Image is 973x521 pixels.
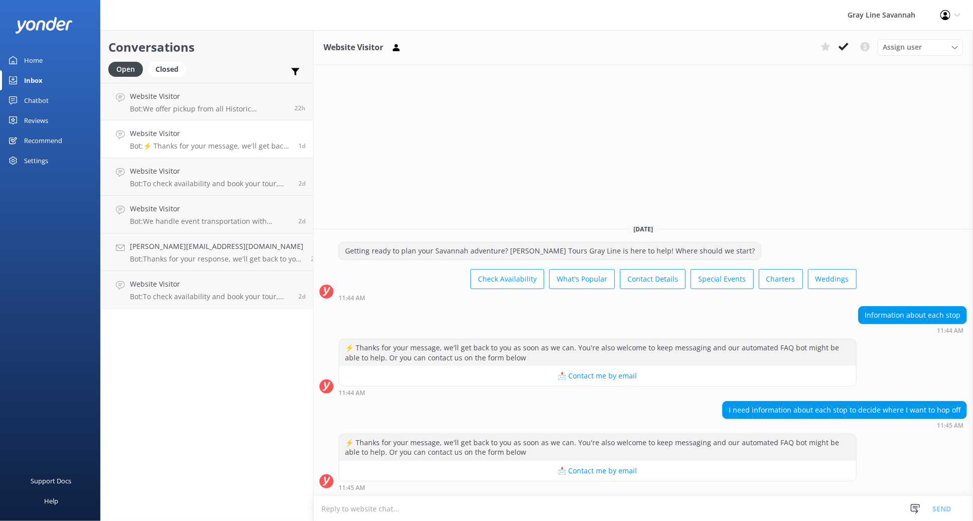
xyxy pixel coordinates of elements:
[339,484,857,491] div: Oct 07 2025 11:45am (UTC -04:00) America/New_York
[298,217,305,225] span: Oct 06 2025 03:42pm (UTC -04:00) America/New_York
[470,269,544,289] button: Check Availability
[24,90,49,110] div: Chatbot
[883,42,922,53] span: Assign user
[130,128,291,139] h4: Website Visitor
[108,63,148,74] a: Open
[722,422,967,429] div: Oct 07 2025 11:45am (UTC -04:00) America/New_York
[339,485,365,491] strong: 11:45 AM
[937,423,963,429] strong: 11:45 AM
[130,104,287,113] p: Bot: We offer pickup from all Historic Downtown hotels and B&Bs in [GEOGRAPHIC_DATA], as well as ...
[130,217,291,226] p: Bot: We handle event transportation with modern, air-conditioned vehicles and professional driver...
[101,271,313,309] a: Website VisitorBot:To check availability and book your tour, please visit [URL][DOMAIN_NAME].2d
[339,366,856,386] button: 📩 Contact me by email
[311,254,318,263] span: Oct 06 2025 02:43pm (UTC -04:00) America/New_York
[339,461,856,481] button: 📩 Contact me by email
[24,50,43,70] div: Home
[130,292,291,301] p: Bot: To check availability and book your tour, please visit [URL][DOMAIN_NAME].
[339,434,856,461] div: ⚡ Thanks for your message, we'll get back to you as soon as we can. You're also welcome to keep m...
[130,142,291,151] p: Bot: ⚡ Thanks for your message, we'll get back to you as soon as we can. You're also welcome to k...
[339,295,365,301] strong: 11:44 AM
[859,307,966,324] div: Information about each stop
[878,39,963,55] div: Assign User
[691,269,754,289] button: Special Events
[339,390,365,396] strong: 11:44 AM
[937,328,963,334] strong: 11:44 AM
[148,63,191,74] a: Closed
[101,196,313,233] a: Website VisitorBot:We handle event transportation with modern, air-conditioned vehicles and profe...
[339,294,857,301] div: Oct 07 2025 11:44am (UTC -04:00) America/New_York
[294,104,305,112] span: Oct 08 2025 10:28am (UTC -04:00) America/New_York
[549,269,615,289] button: What's Popular
[298,142,305,150] span: Oct 07 2025 11:45am (UTC -04:00) America/New_York
[108,38,305,57] h2: Conversations
[15,17,73,34] img: yonder-white-logo.png
[101,120,313,158] a: Website VisitorBot:⚡ Thanks for your message, we'll get back to you as soon as we can. You're als...
[130,279,291,290] h4: Website Visitor
[101,233,313,271] a: [PERSON_NAME][EMAIL_ADDRESS][DOMAIN_NAME]Bot:Thanks for your response, we'll get back to you as s...
[339,339,856,366] div: ⚡ Thanks for your message, we'll get back to you as soon as we can. You're also welcome to keep m...
[858,327,967,334] div: Oct 07 2025 11:44am (UTC -04:00) America/New_York
[323,41,383,54] h3: Website Visitor
[130,241,303,252] h4: [PERSON_NAME][EMAIL_ADDRESS][DOMAIN_NAME]
[101,158,313,196] a: Website VisitorBot:To check availability and book your tour, please visit [URL][DOMAIN_NAME].2d
[31,471,72,491] div: Support Docs
[130,91,287,102] h4: Website Visitor
[24,131,62,151] div: Recommend
[148,62,186,77] div: Closed
[620,269,686,289] button: Contact Details
[130,179,291,188] p: Bot: To check availability and book your tour, please visit [URL][DOMAIN_NAME].
[24,70,43,90] div: Inbox
[298,179,305,188] span: Oct 07 2025 07:56am (UTC -04:00) America/New_York
[130,166,291,177] h4: Website Visitor
[44,491,58,511] div: Help
[24,110,48,131] div: Reviews
[101,83,313,120] a: Website VisitorBot:We offer pickup from all Historic Downtown hotels and B&Bs in [GEOGRAPHIC_DATA...
[723,402,966,419] div: I need information about each stop to decide where I want to hop off
[627,225,659,233] span: [DATE]
[298,292,305,301] span: Oct 06 2025 02:27pm (UTC -04:00) America/New_York
[339,389,857,396] div: Oct 07 2025 11:44am (UTC -04:00) America/New_York
[808,269,857,289] button: Weddings
[130,254,303,264] p: Bot: Thanks for your response, we'll get back to you as soon as we can during opening hours.
[339,242,761,259] div: Getting ready to plan your Savannah adventure? [PERSON_NAME] Tours Gray Line is here to help! Whe...
[130,203,291,214] h4: Website Visitor
[759,269,803,289] button: Charters
[24,151,48,171] div: Settings
[108,62,143,77] div: Open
